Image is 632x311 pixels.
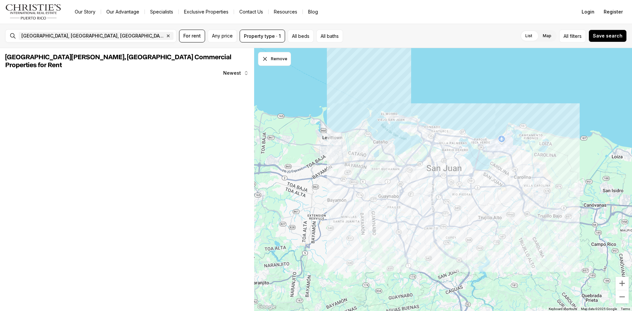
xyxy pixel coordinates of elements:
[219,66,253,80] button: Newest
[208,30,237,42] button: Any price
[179,7,234,16] a: Exclusive Properties
[234,7,268,16] button: Contact Us
[5,4,62,20] img: logo
[520,30,538,42] label: List
[183,33,201,39] span: For rent
[600,5,627,18] button: Register
[269,7,303,16] a: Resources
[101,7,145,16] a: Our Advantage
[564,33,568,39] span: All
[288,30,314,42] button: All beds
[578,5,598,18] button: Login
[604,9,623,14] span: Register
[258,52,291,66] button: Dismiss drawing
[240,30,285,42] button: Property type · 1
[559,30,586,42] button: Allfilters
[593,33,622,39] span: Save search
[570,33,582,39] span: filters
[538,30,557,42] label: Map
[21,33,164,39] span: [GEOGRAPHIC_DATA], [GEOGRAPHIC_DATA], [GEOGRAPHIC_DATA]
[223,70,241,76] span: Newest
[589,30,627,42] button: Save search
[179,30,205,42] button: For rent
[212,33,233,39] span: Any price
[69,7,101,16] a: Our Story
[316,30,343,42] button: All baths
[582,9,594,14] span: Login
[303,7,323,16] a: Blog
[145,7,178,16] a: Specialists
[5,54,231,68] span: [GEOGRAPHIC_DATA][PERSON_NAME], [GEOGRAPHIC_DATA] Commercial Properties for Rent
